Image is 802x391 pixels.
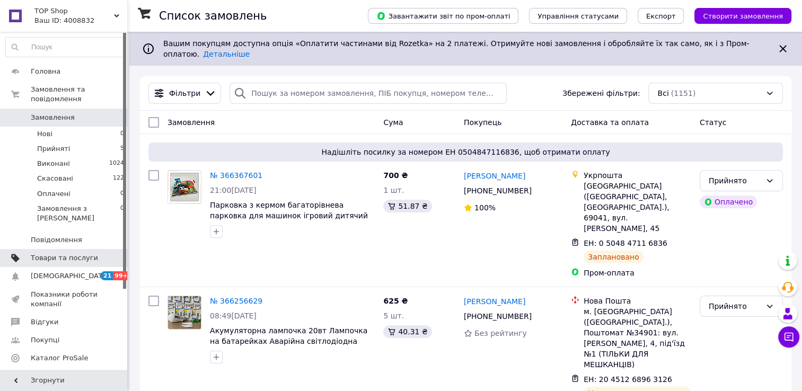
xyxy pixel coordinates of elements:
a: Створити замовлення [684,11,791,20]
span: Надішліть посилку за номером ЕН 0504847116836, щоб отримати оплату [153,147,779,157]
a: Фото товару [168,296,201,330]
button: Управління статусами [529,8,627,24]
span: Оплачені [37,189,70,199]
span: 122 [113,174,124,183]
span: 21:00[DATE] [210,186,257,194]
span: 21 [101,271,113,280]
img: Фото товару [168,296,201,329]
a: Фото товару [168,170,201,204]
span: ЕН: 0 5048 4711 6836 [584,239,667,247]
span: 1024 [109,159,124,168]
span: Замовлення з [PERSON_NAME] [37,204,120,223]
span: 0 [120,204,124,223]
div: [PHONE_NUMBER] [462,309,534,324]
a: Детальніше [203,50,250,58]
a: № 366367601 [210,171,262,180]
span: Статус [700,118,727,127]
div: Прийнято [709,175,761,186]
span: Скасовані [37,174,73,183]
span: Збережені фільтри: [562,88,640,99]
h1: Список замовлень [159,10,267,22]
a: № 366256629 [210,297,262,305]
span: Експорт [646,12,676,20]
button: Створити замовлення [694,8,791,24]
span: 625 ₴ [383,297,408,305]
span: 08:49[DATE] [210,312,257,320]
span: Замовлення та повідомлення [31,85,127,104]
span: Покупець [464,118,501,127]
a: [PERSON_NAME] [464,296,525,307]
span: 5 шт. [383,312,404,320]
img: Фото товару [168,171,201,203]
button: Чат з покупцем [778,326,799,348]
span: Створити замовлення [703,12,783,20]
input: Пошук [6,38,125,57]
span: Відгуки [31,317,58,327]
span: 1 шт. [383,186,404,194]
div: Пром-оплата [584,268,691,278]
button: Експорт [638,8,684,24]
a: Парковка з кермом багаторівнева парковка для машинок ігровий дитячий автотрек подарунок для хлопчика [210,201,368,230]
span: 100% [474,203,496,212]
div: Ваш ID: 4008832 [34,16,127,25]
span: Cума [383,118,403,127]
span: Управління статусами [537,12,619,20]
span: Завантажити звіт по пром-оплаті [376,11,510,21]
div: 51.87 ₴ [383,200,431,212]
span: [DEMOGRAPHIC_DATA] [31,271,109,281]
a: [PERSON_NAME] [464,171,525,181]
button: Завантажити звіт по пром-оплаті [368,8,518,24]
div: [PHONE_NUMBER] [462,183,534,198]
input: Пошук за номером замовлення, ПІБ покупця, номером телефону, Email, номером накладної [230,83,507,104]
div: Нова Пошта [584,296,691,306]
span: Фільтри [169,88,200,99]
div: Оплачено [700,196,757,208]
span: Замовлення [168,118,215,127]
span: TOP Shop [34,6,114,16]
span: ЕН: 20 4512 6896 3126 [584,375,672,384]
div: Укрпошта [584,170,691,181]
span: Каталог ProSale [31,353,88,363]
div: 40.31 ₴ [383,325,431,338]
a: Акумуляторна лампочка 20вт Лампочка на батарейках Аварійна світлодіодна лампа з двома акумулятора... [210,326,367,356]
span: Товари та послуги [31,253,98,263]
div: Прийнято [709,300,761,312]
span: 0 [120,129,124,139]
span: Повідомлення [31,235,82,245]
div: м. [GEOGRAPHIC_DATA] ([GEOGRAPHIC_DATA].), Поштомат №34901: вул. [PERSON_NAME], 4, під'їзд №1 (ТІ... [584,306,691,370]
span: 0 [120,189,124,199]
span: 700 ₴ [383,171,408,180]
span: Прийняті [37,144,70,154]
span: Вашим покупцям доступна опція «Оплатити частинами від Rozetka» на 2 платежі. Отримуйте нові замов... [163,39,749,58]
span: (1151) [671,89,696,97]
span: Замовлення [31,113,75,122]
div: [GEOGRAPHIC_DATA] ([GEOGRAPHIC_DATA], [GEOGRAPHIC_DATA].), 69041, вул. [PERSON_NAME], 45 [584,181,691,234]
span: Головна [31,67,60,76]
span: Покупці [31,335,59,345]
span: Виконані [37,159,70,168]
span: 99+ [113,271,130,280]
span: Нові [37,129,52,139]
span: 5 [120,144,124,154]
span: Всі [657,88,668,99]
div: Заплановано [584,251,644,263]
span: Без рейтингу [474,329,527,337]
span: Доставка та оплата [571,118,649,127]
span: Показники роботи компанії [31,290,98,309]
